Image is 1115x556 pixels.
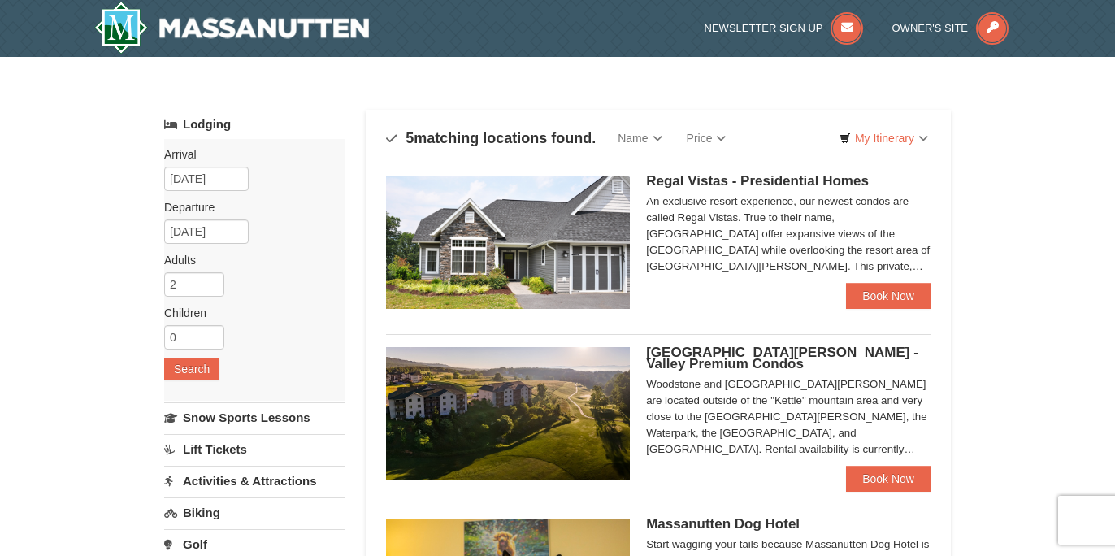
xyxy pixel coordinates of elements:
[846,283,931,309] a: Book Now
[164,402,345,432] a: Snow Sports Lessons
[94,2,369,54] img: Massanutten Resort Logo
[164,466,345,496] a: Activities & Attractions
[646,173,869,189] span: Regal Vistas - Presidential Homes
[846,466,931,492] a: Book Now
[605,122,674,154] a: Name
[646,516,800,532] span: Massanutten Dog Hotel
[646,345,918,371] span: [GEOGRAPHIC_DATA][PERSON_NAME] - Valley Premium Condos
[94,2,369,54] a: Massanutten Resort
[164,199,333,215] label: Departure
[892,22,1009,34] a: Owner's Site
[386,130,596,146] h4: matching locations found.
[164,252,333,268] label: Adults
[164,110,345,139] a: Lodging
[675,122,739,154] a: Price
[705,22,823,34] span: Newsletter Sign Up
[164,146,333,163] label: Arrival
[406,130,414,146] span: 5
[164,497,345,528] a: Biking
[646,193,931,275] div: An exclusive resort experience, our newest condos are called Regal Vistas. True to their name, [G...
[386,176,630,309] img: 19218991-1-902409a9.jpg
[164,358,219,380] button: Search
[829,126,939,150] a: My Itinerary
[164,305,333,321] label: Children
[164,434,345,464] a: Lift Tickets
[386,347,630,480] img: 19219041-4-ec11c166.jpg
[646,376,931,458] div: Woodstone and [GEOGRAPHIC_DATA][PERSON_NAME] are located outside of the "Kettle" mountain area an...
[705,22,864,34] a: Newsletter Sign Up
[892,22,969,34] span: Owner's Site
